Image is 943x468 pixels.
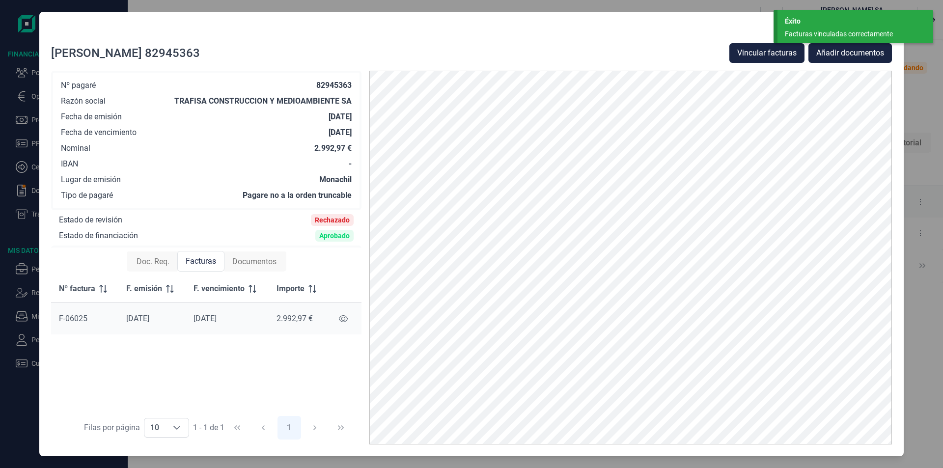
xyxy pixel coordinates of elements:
[126,314,177,324] div: [DATE]
[177,251,224,272] div: Facturas
[186,255,216,267] span: Facturas
[303,416,327,440] button: Next Page
[137,256,169,268] span: Doc. Req.
[232,256,277,268] span: Documentos
[144,418,165,437] span: 10
[126,283,162,295] span: F. emisión
[808,43,892,63] button: Añadir documentos
[174,96,352,106] div: TRAFISA CONSTRUCCION Y MEDIOAMBIENTE SA
[194,283,245,295] span: F. vencimiento
[251,416,275,440] button: Previous Page
[61,175,121,185] div: Lugar de emisión
[61,159,78,169] div: IBAN
[61,96,106,106] div: Razón social
[314,143,352,153] div: 2.992,97 €
[129,252,177,272] div: Doc. Req.
[59,314,87,323] span: F-06025
[329,128,352,138] div: [DATE]
[316,81,352,90] div: 82945363
[369,71,892,444] img: PDF Viewer
[84,422,140,434] div: Filas por página
[816,47,884,59] span: Añadir documentos
[165,418,189,437] div: Choose
[61,81,96,90] div: Nº pagaré
[59,215,122,225] div: Estado de revisión
[61,112,122,122] div: Fecha de emisión
[194,314,261,324] div: [DATE]
[319,232,350,240] div: Aprobado
[59,231,138,241] div: Estado de financiación
[61,191,113,200] div: Tipo de pagaré
[59,283,95,295] span: Nº factura
[277,416,301,440] button: Page 1
[224,252,284,272] div: Documentos
[785,16,926,27] div: Éxito
[61,143,90,153] div: Nominal
[193,424,224,432] span: 1 - 1 de 1
[51,45,200,61] div: [PERSON_NAME] 82945363
[729,43,804,63] button: Vincular facturas
[737,47,797,59] span: Vincular facturas
[277,314,319,324] div: 2.992,97 €
[61,128,137,138] div: Fecha de vencimiento
[315,216,350,224] div: Rechazado
[319,175,352,185] div: Monachil
[225,416,249,440] button: First Page
[785,29,918,39] div: Facturas vinculadas correctamente
[243,191,352,200] div: Pagare no a la orden truncable
[277,283,305,295] span: Importe
[329,112,352,122] div: [DATE]
[329,416,353,440] button: Last Page
[349,159,352,169] div: -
